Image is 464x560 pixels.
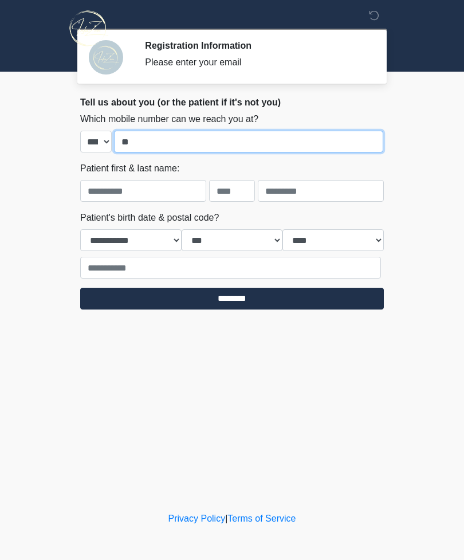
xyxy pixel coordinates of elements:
[89,40,123,75] img: Agent Avatar
[227,514,296,523] a: Terms of Service
[69,9,108,48] img: InfuZen Health Logo
[145,56,367,69] div: Please enter your email
[80,162,179,175] label: Patient first & last name:
[80,211,219,225] label: Patient's birth date & postal code?
[80,97,384,108] h2: Tell us about you (or the patient if it's not you)
[168,514,226,523] a: Privacy Policy
[80,112,258,126] label: Which mobile number can we reach you at?
[225,514,227,523] a: |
